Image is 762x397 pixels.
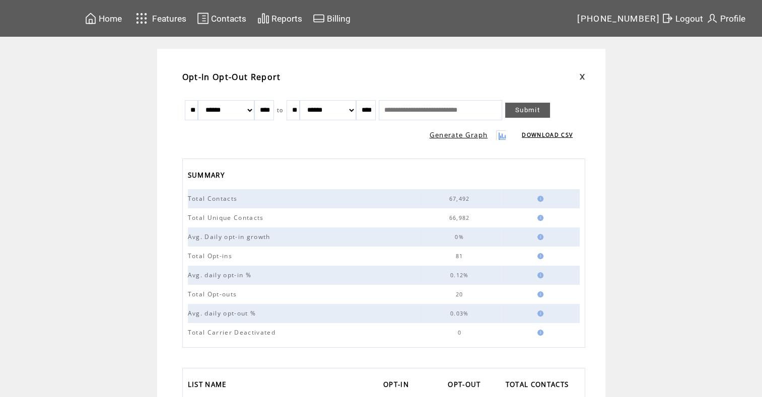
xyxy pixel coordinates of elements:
[505,103,550,118] a: Submit
[211,14,246,24] span: Contacts
[448,377,483,394] span: OPT-OUT
[506,377,572,394] span: TOTAL CONTACTS
[449,214,472,221] span: 66,982
[457,329,463,336] span: 0
[660,11,705,26] a: Logout
[383,377,414,394] a: OPT-IN
[133,10,151,27] img: features.svg
[197,12,209,25] img: contacts.svg
[383,377,411,394] span: OPT-IN
[430,130,488,139] a: Generate Graph
[534,196,543,202] img: help.gif
[85,12,97,25] img: home.svg
[188,290,240,298] span: Total Opt-outs
[534,234,543,240] img: help.gif
[188,168,227,185] span: SUMMARY
[313,12,325,25] img: creidtcard.svg
[534,291,543,297] img: help.gif
[327,14,351,24] span: Billing
[534,272,543,278] img: help.gif
[188,328,278,337] span: Total Carrier Deactivated
[182,71,281,83] span: Opt-In Opt-Out Report
[131,9,188,28] a: Features
[522,131,573,138] a: DOWNLOAD CSV
[188,252,235,260] span: Total Opt-ins
[720,14,745,24] span: Profile
[534,330,543,336] img: help.gif
[188,309,259,317] span: Avg. daily opt-out %
[188,377,232,394] a: LIST NAME
[188,377,229,394] span: LIST NAME
[277,107,284,114] span: to
[706,12,718,25] img: profile.svg
[577,14,660,24] span: [PHONE_NUMBER]
[188,213,266,222] span: Total Unique Contacts
[675,14,703,24] span: Logout
[705,11,747,26] a: Profile
[534,253,543,259] img: help.gif
[534,310,543,316] img: help.gif
[188,232,273,241] span: Avg. Daily opt-in growth
[456,253,466,260] span: 81
[188,194,240,203] span: Total Contacts
[311,11,352,26] a: Billing
[195,11,248,26] a: Contacts
[152,14,186,24] span: Features
[448,377,486,394] a: OPT-OUT
[534,215,543,221] img: help.gif
[455,233,466,241] span: 0%
[449,195,472,202] span: 67,492
[83,11,123,26] a: Home
[99,14,122,24] span: Home
[450,310,471,317] span: 0.03%
[456,291,466,298] span: 20
[271,14,302,24] span: Reports
[257,12,269,25] img: chart.svg
[506,377,574,394] a: TOTAL CONTACTS
[256,11,304,26] a: Reports
[661,12,673,25] img: exit.svg
[188,271,254,279] span: Avg. daily opt-in %
[450,272,471,279] span: 0.12%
